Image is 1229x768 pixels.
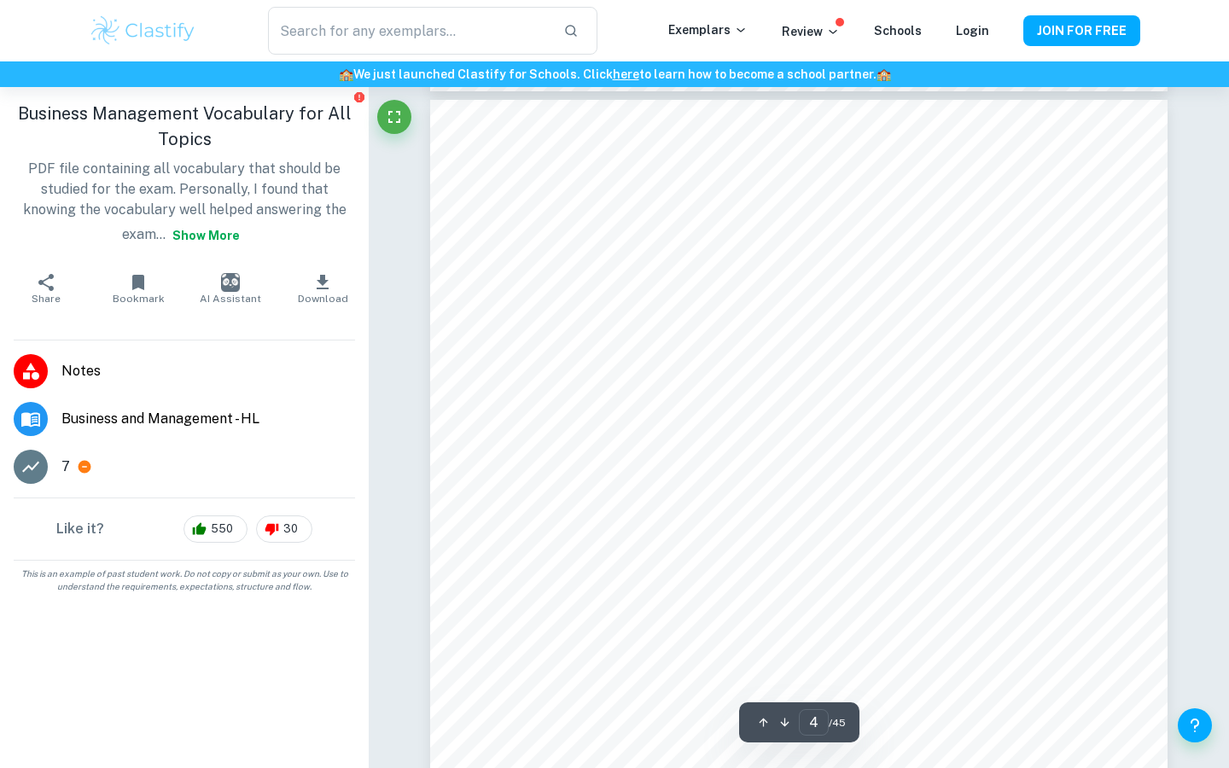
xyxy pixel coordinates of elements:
button: Download [277,265,369,312]
button: Report issue [352,90,365,103]
p: 7 [61,457,70,477]
span: AI Assistant [200,293,261,305]
input: Search for any exemplars... [268,7,550,55]
span: 30 [274,521,307,538]
p: Exemplars [668,20,748,39]
button: AI Assistant [184,265,277,312]
a: here [613,67,639,81]
h6: We just launched Clastify for Schools. Click to learn how to become a school partner. [3,65,1226,84]
p: PDF file containing all vocabulary that should be studied for the exam. Personally, I found that ... [14,159,355,251]
span: Download [298,293,348,305]
button: JOIN FOR FREE [1023,15,1140,46]
span: This is an example of past student work. Do not copy or submit as your own. Use to understand the... [7,567,362,593]
span: Business and Management - HL [61,409,355,429]
button: Help and Feedback [1178,708,1212,742]
div: 550 [183,515,248,543]
img: Clastify logo [89,14,197,48]
div: 30 [256,515,312,543]
span: 🏫 [877,67,891,81]
img: AI Assistant [221,273,240,292]
button: Bookmark [92,265,184,312]
button: Fullscreen [377,100,411,134]
span: Bookmark [113,293,165,305]
span: 🏫 [339,67,353,81]
span: Notes [61,361,355,381]
p: Review [782,22,840,41]
span: 550 [201,521,242,538]
a: Login [956,24,989,38]
h1: Business Management Vocabulary for All Topics [14,101,355,152]
h6: Like it? [56,519,104,539]
a: Schools [874,24,922,38]
span: Share [32,293,61,305]
span: / 45 [829,715,846,730]
button: Show more [166,220,247,251]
